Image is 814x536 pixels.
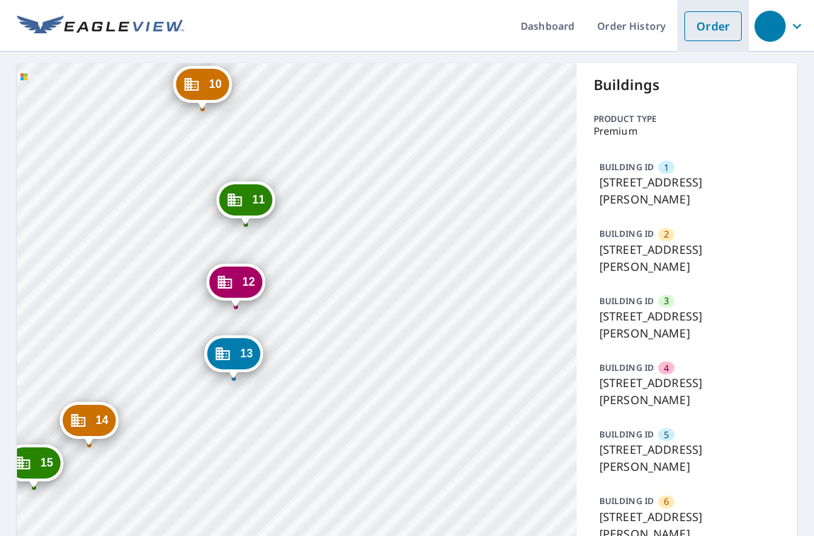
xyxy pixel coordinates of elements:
a: Order [684,11,742,41]
img: EV Logo [17,16,184,37]
p: Product type [594,113,780,125]
div: Dropped pin, building 12, Commercial property, 951 Hanna Bend Ct Manchester, MO 63021 [206,264,265,308]
p: Premium [594,125,780,137]
p: BUILDING ID [599,295,654,307]
span: 15 [40,457,53,468]
div: Dropped pin, building 15, Commercial property, 963 Hanna Bend Ct Manchester, MO 63021 [4,445,63,488]
p: Buildings [594,74,780,96]
div: Dropped pin, building 13, Commercial property, 955 Hanna Bend Ct Manchester, MO 63021 [204,335,263,379]
span: 14 [96,415,108,425]
p: BUILDING ID [599,228,654,240]
span: 10 [209,79,222,89]
span: 5 [664,428,669,442]
p: BUILDING ID [599,428,654,440]
span: 2 [664,228,669,241]
p: [STREET_ADDRESS][PERSON_NAME] [599,174,774,208]
span: 3 [664,294,669,308]
span: 4 [664,362,669,375]
span: 13 [240,348,253,359]
span: 6 [664,495,669,508]
p: [STREET_ADDRESS][PERSON_NAME] [599,441,774,475]
div: Dropped pin, building 14, Commercial property, 959 Hanna Bend Ct Manchester, MO 63021 [60,402,118,446]
div: Dropped pin, building 11, Commercial property, 947 Hanna Bend Ct Manchester, MO 63021 [216,182,275,225]
p: BUILDING ID [599,161,654,173]
p: [STREET_ADDRESS][PERSON_NAME] [599,374,774,408]
p: [STREET_ADDRESS][PERSON_NAME] [599,241,774,275]
p: BUILDING ID [599,362,654,374]
div: Dropped pin, building 10, Commercial property, 943 Hanna Bend Ct Manchester, MO 63021 [173,66,232,110]
span: 1 [664,161,669,174]
p: BUILDING ID [599,495,654,507]
span: 11 [252,194,265,205]
p: [STREET_ADDRESS][PERSON_NAME] [599,308,774,342]
span: 12 [242,277,255,287]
